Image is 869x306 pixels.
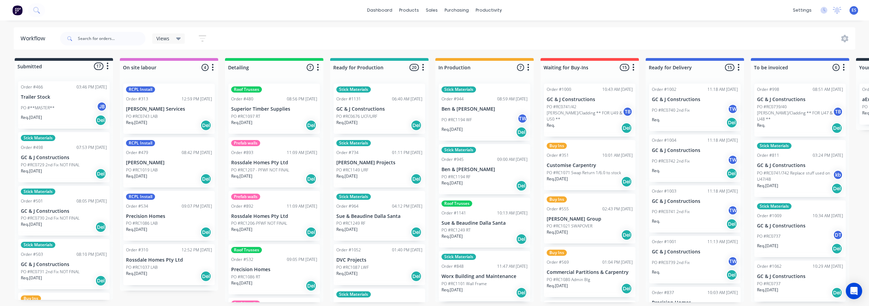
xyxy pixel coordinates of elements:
[547,277,590,283] p: PO #RC1080 Admin Blg
[336,86,371,93] div: Stick Materials
[621,176,632,187] div: Del
[833,230,843,240] div: DT
[287,256,317,263] div: 09:05 PM [DATE]
[813,213,843,219] div: 10:34 AM [DATE]
[228,137,320,187] div: Prefab wallsOrder #89311:09 AM [DATE]Rossdale Homes Pty LtdPO #RC1207 - PFWF NOT FINALReq.[DATE]Del
[547,86,571,93] div: Order #1000
[336,113,377,120] p: PO #RC0676 UCF/URF
[757,143,791,149] div: Stick Materials
[602,259,633,265] div: 01:04 PM [DATE]
[831,123,842,134] div: Del
[126,264,158,270] p: PO #RC1037 LAB
[21,295,41,302] div: Buy Ins
[231,106,317,112] p: Superior Timber Supplies
[441,5,472,15] div: purchasing
[441,96,464,102] div: Order #944
[21,269,80,275] p: PO #RC0731 2nd Fix NOT FINAL
[126,247,148,253] div: Order #310
[652,148,738,153] p: GC & J Constructions
[182,96,212,102] div: 12:59 PM [DATE]
[336,150,359,156] div: Order #734
[336,213,422,219] p: Sue & Beaudine Dalla Santa
[441,167,528,172] p: Ben & [PERSON_NAME]
[336,270,358,277] p: Req. [DATE]
[831,183,842,194] div: Del
[547,259,569,265] div: Order #569
[231,113,260,120] p: PO #RC1097 RT
[231,150,253,156] div: Order #893
[200,271,211,282] div: Del
[547,283,568,289] p: Req. [DATE]
[411,173,422,184] div: Del
[21,275,42,281] p: Req. [DATE]
[126,203,148,209] div: Order #534
[652,158,690,164] p: PO #RC0742 2nd Fix
[18,186,110,236] div: Stick MaterialsOrder #50108:05 PM [DATE]GC & J ConstructionsPO #RC0730 2nd Fix NOT FINALReq.[DATE...
[757,274,843,279] p: GC & J Constructions
[621,123,632,134] div: Del
[757,122,765,128] p: Req.
[649,236,741,283] div: Order #100111:13 AM [DATE]GC & J ConstructionsPO #RC0739 2nd FixTWReq.Del
[547,163,633,168] p: Customise Carpentry
[231,173,252,179] p: Req. [DATE]
[231,267,317,273] p: Precision Homes
[76,251,107,258] div: 08:10 PM [DATE]
[334,84,425,134] div: Stick MaterialsOrder #113106:40 AM [DATE]GC & J ConstructionsPO #RC0676 UCF/URFReq.[DATE]Del
[516,127,527,138] div: Del
[231,140,260,146] div: Prefab walls
[547,97,633,102] p: GC & J Constructions
[411,227,422,238] div: Del
[621,229,632,240] div: Del
[852,7,856,13] span: ES
[441,126,463,133] p: Req. [DATE]
[287,96,317,102] div: 08:56 PM [DATE]
[602,152,633,158] div: 10:01 AM [DATE]
[126,270,147,277] p: Req. [DATE]
[441,227,471,233] p: PO #RC1249 RT
[126,113,158,120] p: PO #RC0743 LAB
[336,203,359,209] div: Order #964
[544,140,635,190] div: Buy InsOrder #35110:01 AM [DATE]Customise CarpentryPO #RC1071 Swap Return 1/6.0 to stockReq.[DATE...
[441,210,466,216] div: Order #1141
[726,219,737,229] div: Del
[156,35,169,42] span: Views
[336,194,371,200] div: Stick Materials
[547,143,567,149] div: Buy Ins
[441,156,464,163] div: Order #945
[726,117,737,128] div: Del
[547,250,567,256] div: Buy Ins
[21,215,80,221] p: PO #RC0730 2nd Fix NOT FINAL
[757,163,843,168] p: GC & J Constructions
[336,264,369,270] p: PO #RC1087 LWF
[126,96,148,102] div: Order #313
[441,117,472,123] p: PO #RC1194 WF
[813,263,843,269] div: 10:29 AM [DATE]
[21,144,43,151] div: Order #498
[441,274,528,279] p: Worx Building and Maintenance
[547,196,567,203] div: Buy Ins
[231,247,262,253] div: Roof Trusses
[441,180,463,186] p: Req. [DATE]
[707,188,738,194] div: 11:18 AM [DATE]
[813,152,843,158] div: 03:24 PM [DATE]
[95,222,106,233] div: Del
[21,262,107,267] p: GC & J Constructions
[126,226,147,233] p: Req. [DATE]
[441,287,463,293] p: Req. [DATE]
[336,173,358,179] p: Req. [DATE]
[649,135,741,182] div: Order #100411:18 AM [DATE]GC & J ConstructionsPO #RC0742 2nd FixTWReq.Del
[126,106,212,112] p: [PERSON_NAME] Services
[441,220,528,226] p: Sue & Beaudine Dalla Santa
[12,5,23,15] img: Factory
[726,269,737,280] div: Del
[544,84,635,137] div: Order #100010:43 AM [DATE]GC & J ConstructionsPO #RC0741/42 [PERSON_NAME]/Cladding ** FOR U49 & U...
[21,208,107,214] p: GC & J Constructions
[231,274,260,280] p: PO #RC1086 RT
[123,84,215,134] div: RCPL InstallOrder #31312:59 PM [DATE][PERSON_NAME] ServicesPO #RC0743 LABReq.[DATE]Del
[441,263,464,269] div: Order #848
[126,257,212,263] p: Rossdale Homes Pty Ltd
[18,239,110,289] div: Stick MaterialsOrder #50308:10 PM [DATE]GC & J ConstructionsPO #RC0731 2nd Fix NOT FINALReq.[DATE...
[231,203,253,209] div: Order #892
[78,32,145,45] input: Search for orders...
[306,227,317,238] div: Del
